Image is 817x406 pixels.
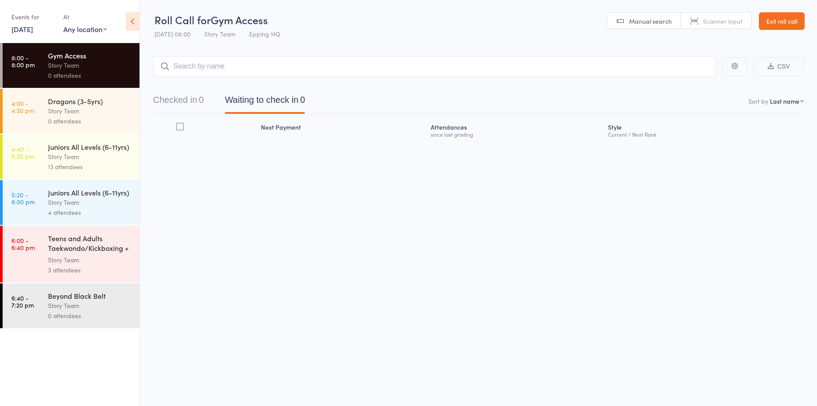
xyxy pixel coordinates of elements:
[48,70,132,80] div: 0 attendees
[759,12,805,30] a: Exit roll call
[11,145,34,159] time: 4:40 - 5:20 pm
[48,207,132,217] div: 4 attendees
[3,43,139,88] a: 8:00 -8:00 pmGym AccessStory Team0 attendees
[48,51,132,60] div: Gym Access
[3,89,139,134] a: 4:00 -4:30 pmDragons (3-5yrs)Story Team0 attendees
[3,226,139,283] a: 6:00 -6:40 pmTeens and Adults Taekwondo/Kickboxing + Family Cla...Story Team3 attendees
[754,57,804,76] button: CSV
[257,118,427,141] div: Next Payment
[48,311,132,321] div: 0 attendees
[199,95,204,105] div: 0
[48,106,132,116] div: Story Team
[153,91,204,114] button: Checked in0
[153,56,716,76] input: Search by name
[748,97,768,105] label: Sort by
[605,118,804,141] div: Style
[11,10,55,24] div: Events for
[48,233,132,255] div: Teens and Adults Taekwondo/Kickboxing + Family Cla...
[3,283,139,328] a: 6:40 -7:20 pmBeyond Black BeltStory Team0 attendees
[63,24,107,34] div: Any location
[48,152,132,162] div: Story Team
[48,96,132,106] div: Dragons (3-5yrs)
[211,12,268,27] span: Gym Access
[11,100,34,114] time: 4:00 - 4:30 pm
[48,188,132,197] div: Juniors All Levels (6-11yrs)
[48,162,132,172] div: 13 attendees
[48,291,132,301] div: Beyond Black Belt
[154,12,211,27] span: Roll Call for
[48,301,132,311] div: Story Team
[63,10,107,24] div: At
[608,131,800,137] div: Current / Next Rank
[3,180,139,225] a: 5:20 -6:00 pmJuniors All Levels (6-11yrs)Story Team4 attendees
[225,91,305,114] button: Waiting to check in0
[629,17,672,25] span: Manual search
[249,29,280,38] span: Epping HQ
[204,29,235,38] span: Story Team
[770,97,799,105] div: Last name
[431,131,601,137] div: since last grading
[11,294,34,308] time: 6:40 - 7:20 pm
[48,197,132,207] div: Story Team
[48,116,132,126] div: 0 attendees
[703,17,743,25] span: Scanner input
[11,237,35,251] time: 6:00 - 6:40 pm
[3,134,139,179] a: 4:40 -5:20 pmJuniors All Levels (6-11yrs)Story Team13 attendees
[154,29,191,38] span: [DATE] 08:00
[300,95,305,105] div: 0
[11,191,35,205] time: 5:20 - 6:00 pm
[11,54,35,68] time: 8:00 - 8:00 pm
[48,60,132,70] div: Story Team
[48,265,132,275] div: 3 attendees
[427,118,605,141] div: Atten­dances
[48,255,132,265] div: Story Team
[11,24,33,34] a: [DATE]
[48,142,132,152] div: Juniors All Levels (6-11yrs)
